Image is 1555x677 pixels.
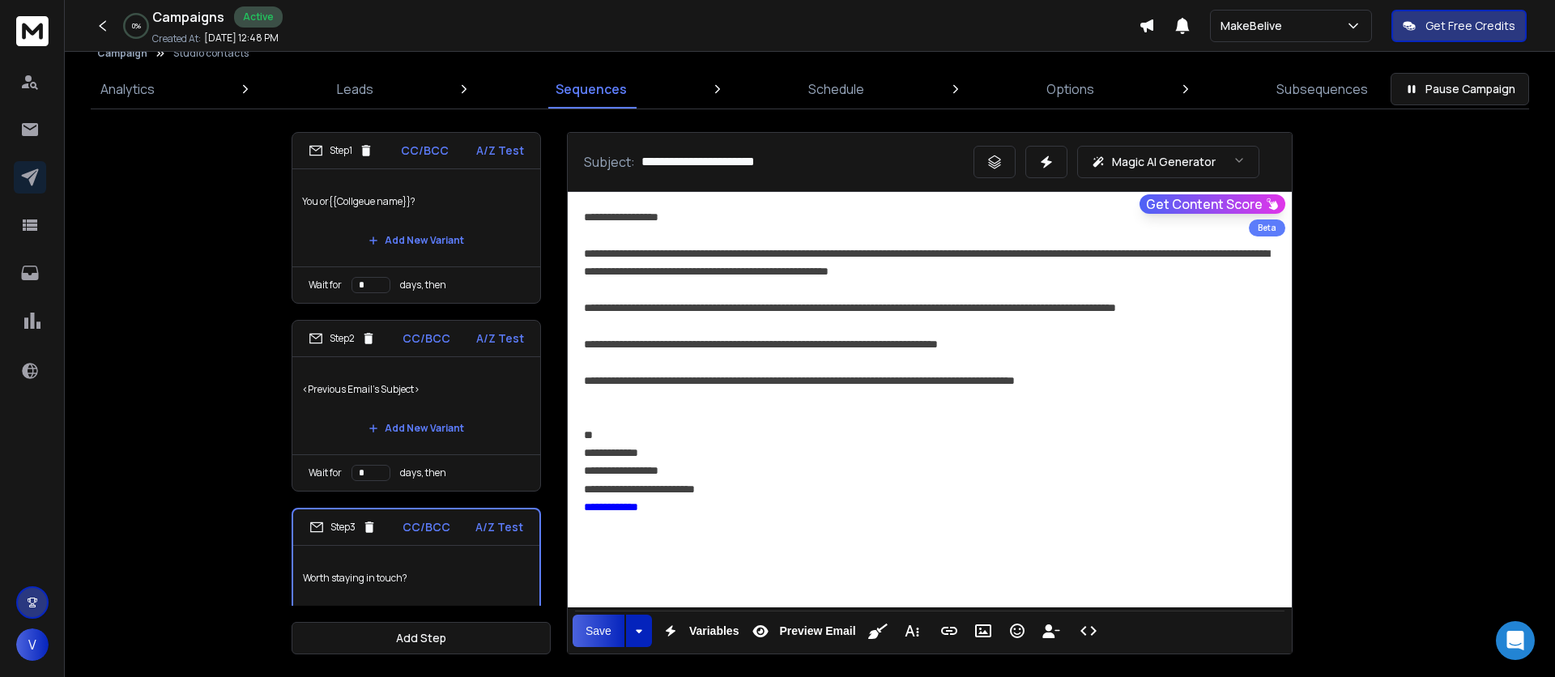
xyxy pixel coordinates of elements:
[1073,615,1104,647] button: Code View
[863,615,893,647] button: Clean HTML
[400,279,446,292] p: days, then
[1276,79,1368,99] p: Subsequences
[97,47,147,60] button: Campaign
[309,279,342,292] p: Wait for
[776,624,858,638] span: Preview Email
[403,330,450,347] p: CC/BCC
[152,7,224,27] h1: Campaigns
[401,143,449,159] p: CC/BCC
[1425,18,1515,34] p: Get Free Credits
[303,556,530,601] p: Worth staying in touch?
[934,615,965,647] button: Insert Link (⌘K)
[337,79,373,99] p: Leads
[356,601,477,633] button: Add New Variant
[16,628,49,661] button: V
[292,320,541,492] li: Step2CC/BCCA/Z Test<Previous Email's Subject>Add New VariantWait fordays, then
[234,6,283,28] div: Active
[1002,615,1033,647] button: Emoticons
[476,330,524,347] p: A/Z Test
[475,519,523,535] p: A/Z Test
[686,624,743,638] span: Variables
[1112,154,1216,170] p: Magic AI Generator
[1496,621,1535,660] div: Open Intercom Messenger
[1267,70,1378,109] a: Subsequences
[546,70,637,109] a: Sequences
[309,466,342,479] p: Wait for
[1046,79,1094,99] p: Options
[292,132,541,304] li: Step1CC/BCCA/Z TestYou or{{Collgeue name}}?Add New VariantWait fordays, then
[292,508,541,645] li: Step3CC/BCCA/Z TestWorth staying in touch?Add New Variant
[573,615,624,647] button: Save
[100,79,155,99] p: Analytics
[327,70,383,109] a: Leads
[292,622,551,654] button: Add Step
[302,179,530,224] p: You or{{Collgeue name}}?
[968,615,999,647] button: Insert Image (⌘P)
[400,466,446,479] p: days, then
[173,47,249,60] p: Studio contacts
[204,32,279,45] p: [DATE] 12:48 PM
[356,412,477,445] button: Add New Variant
[1036,615,1067,647] button: Insert Unsubscribe Link
[91,70,164,109] a: Analytics
[1140,194,1285,214] button: Get Content Score
[152,32,201,45] p: Created At:
[476,143,524,159] p: A/Z Test
[302,367,530,412] p: <Previous Email's Subject>
[1249,219,1285,236] div: Beta
[309,520,377,534] div: Step 3
[309,143,373,158] div: Step 1
[799,70,874,109] a: Schedule
[897,615,927,647] button: More Text
[309,331,376,346] div: Step 2
[556,79,627,99] p: Sequences
[1221,18,1289,34] p: MakeBelive
[403,519,450,535] p: CC/BCC
[356,224,477,257] button: Add New Variant
[1037,70,1104,109] a: Options
[745,615,858,647] button: Preview Email
[1391,10,1527,42] button: Get Free Credits
[808,79,864,99] p: Schedule
[1077,146,1259,178] button: Magic AI Generator
[584,152,635,172] p: Subject:
[132,21,141,31] p: 0 %
[1391,73,1529,105] button: Pause Campaign
[655,615,743,647] button: Variables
